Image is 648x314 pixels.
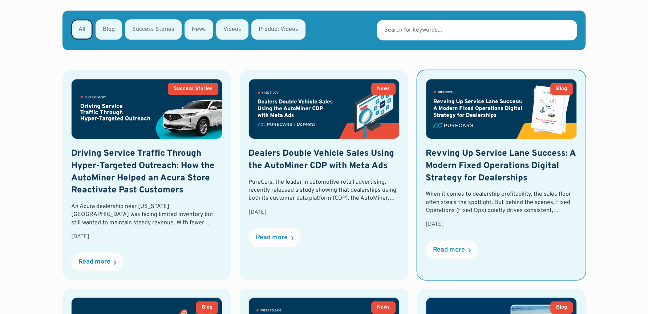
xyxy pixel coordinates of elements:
[248,148,400,172] h2: Dealers Double Vehicle Sales Using the AutoMiner CDP with Meta Ads
[556,305,567,310] div: Blog
[426,190,577,215] div: When it comes to dealership profitability, the sales floor often steals the spotlight. But behind...
[240,70,408,280] a: NewsDealers Double Vehicle Sales Using the AutoMiner CDP with Meta AdsPureCars, the leader in aut...
[377,86,390,91] div: News
[426,148,577,184] h2: Revving Up Service Lane Success: A Modern Fixed Operations Digital Strategy for Dealerships
[248,208,400,216] div: [DATE]
[426,220,577,228] div: [DATE]
[202,305,212,310] div: Blog
[248,178,400,203] div: PureCars, the leader in automotive retail advertising, recently released a study showing that dea...
[417,70,586,280] a: BlogRevving Up Service Lane Success: A Modern Fixed Operations Digital Strategy for DealershipsWh...
[433,247,465,253] div: Read more
[71,233,222,241] div: [DATE]
[377,305,390,310] div: News
[377,20,577,40] input: Search for keywords...
[174,86,212,91] div: Success Stories
[71,203,222,227] div: An Acura dealership near [US_STATE][GEOGRAPHIC_DATA] was facing limited inventory but still wante...
[62,11,586,50] form: Email Form
[256,235,288,241] div: Read more
[556,86,567,91] div: Blog
[62,70,231,280] a: Success StoriesDriving Service Traffic Through Hyper-Targeted Outreach: How the AutoMiner Helped ...
[78,259,110,265] div: Read more
[71,148,222,196] h2: Driving Service Traffic Through Hyper-Targeted Outreach: How the AutoMiner Helped an Acura Store ...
